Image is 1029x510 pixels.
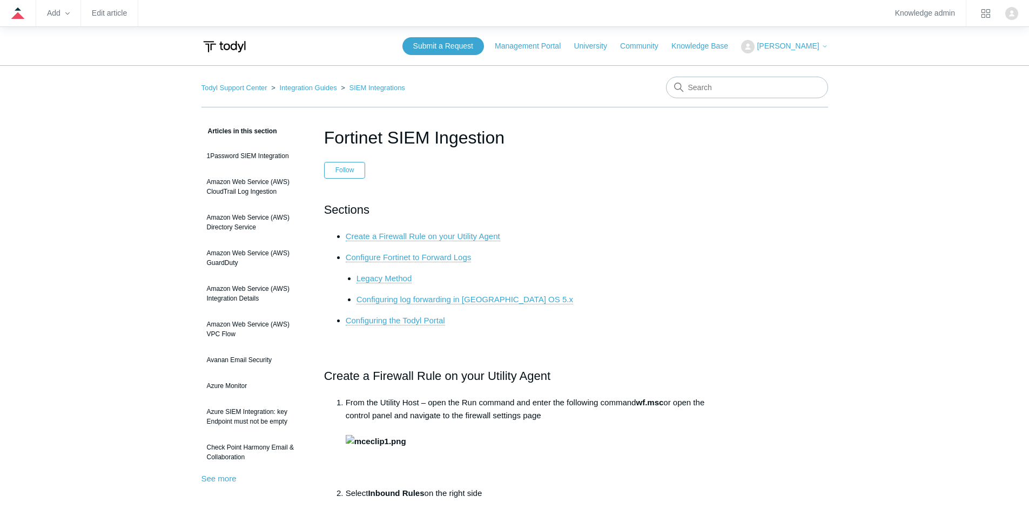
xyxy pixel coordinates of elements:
[574,40,617,52] a: University
[324,162,366,178] button: Follow Article
[495,40,571,52] a: Management Portal
[339,84,405,92] li: SIEM Integrations
[201,314,308,344] a: Amazon Web Service (AWS) VPC Flow
[201,243,308,273] a: Amazon Web Service (AWS) GuardDuty
[620,40,669,52] a: Community
[201,172,308,202] a: Amazon Web Service (AWS) CloudTrail Log Ingestion
[357,274,412,283] a: Legacy Method
[324,125,705,151] h1: Fortinet SIEM Ingestion
[757,42,819,50] span: [PERSON_NAME]
[666,77,828,98] input: Search
[324,366,705,385] h2: Create a Firewall Rule on your Utility Agent
[346,435,406,448] img: mceclip1.png
[269,84,339,92] li: Integration Guides
[402,37,484,55] a: Submit a Request
[47,10,70,16] zd-hc-trigger: Add
[349,84,405,92] a: SIEM Integrations
[895,10,955,16] a: Knowledge admin
[201,37,247,57] img: Todyl Support Center Help Center home page
[201,376,308,396] a: Azure Monitor
[324,200,705,219] h2: Sections
[201,278,308,309] a: Amazon Web Service (AWS) Integration Details
[92,10,127,16] a: Edit article
[201,84,267,92] a: Todyl Support Center
[201,350,308,370] a: Avanan Email Security
[201,402,308,432] a: Azure SIEM Integration: key Endpoint must not be empty
[368,488,424,498] strong: Inbound Rules
[346,396,705,487] li: From the Utility Host – open the Run command and enter the following command or open the control ...
[741,40,828,53] button: [PERSON_NAME]
[1005,7,1018,20] img: user avatar
[1005,7,1018,20] zd-hc-trigger: Click your profile icon to open the profile menu
[346,316,445,325] a: Configuring the Todyl Portal
[346,232,500,241] a: Create a Firewall Rule on your Utility Agent
[357,295,573,304] a: Configuring log forwarding in [GEOGRAPHIC_DATA] OS 5.x
[671,40,739,52] a: Knowledge Base
[201,207,308,237] a: Amazon Web Service (AWS) Directory Service
[201,437,308,467] a: Check Point Harmony Email & Collaboration
[201,84,270,92] li: Todyl Support Center
[636,398,663,407] strong: wf.msc
[201,474,237,483] a: See more
[201,127,277,135] span: Articles in this section
[279,84,337,92] a: Integration Guides
[346,253,472,262] a: Configure Fortinet to Forward Logs
[201,146,308,166] a: 1Password SIEM Integration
